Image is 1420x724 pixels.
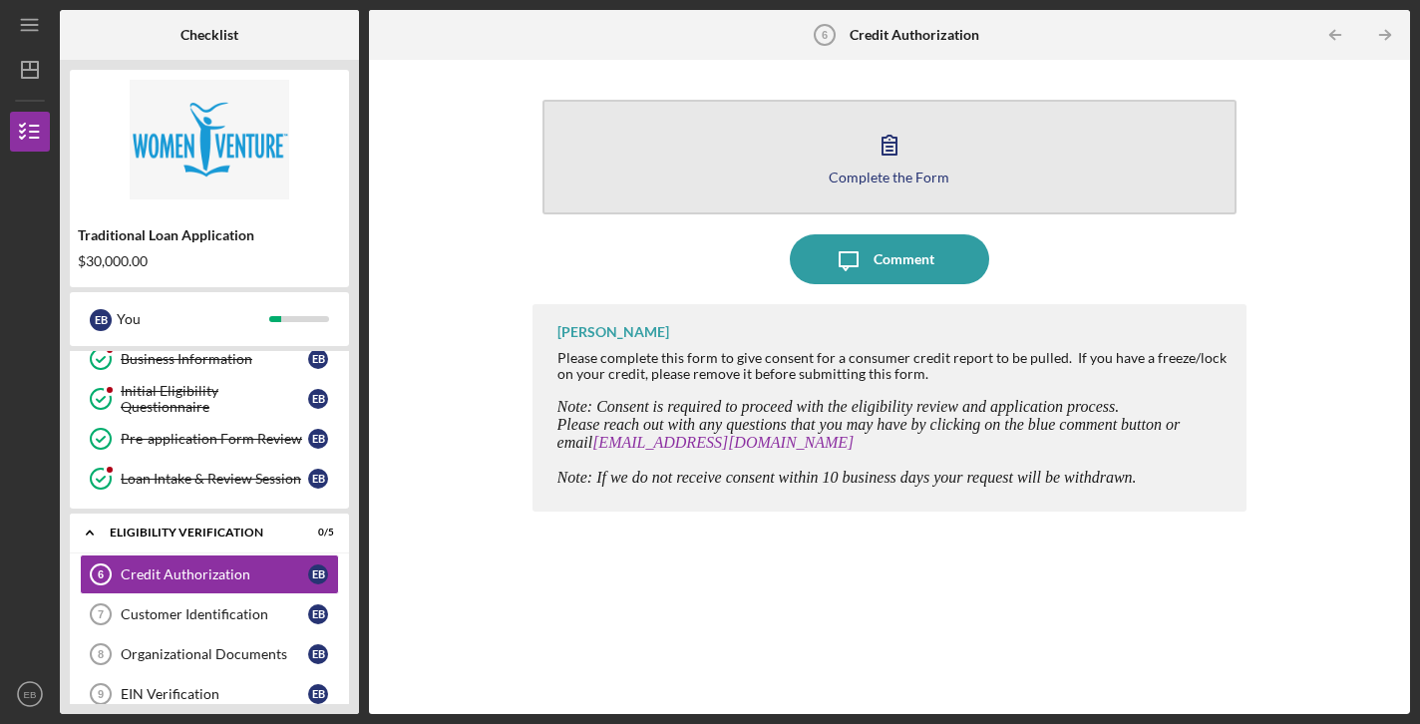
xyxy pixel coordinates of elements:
a: 9EIN VerificationEB [80,674,339,714]
div: E B [308,389,328,409]
b: Credit Authorization [850,27,979,43]
a: 8Organizational DocumentsEB [80,634,339,674]
div: E B [308,604,328,624]
div: Initial Eligibility Questionnaire [121,383,308,415]
div: E B [90,309,112,331]
div: Traditional Loan Application [78,227,341,243]
div: Please complete this form to give consent for a consumer credit report to be pulled. If you have ... [557,350,1228,382]
a: Initial Eligibility QuestionnaireEB [80,379,339,419]
div: Loan Intake & Review Session [121,471,308,487]
span: Note: Consent is required to proceed with the eligibility review and application process. [557,398,1120,415]
div: 0 / 5 [298,527,334,539]
div: Customer Identification [121,606,308,622]
a: 7Customer IdentificationEB [80,594,339,634]
span: Please reach out with any questions that you may have by clicking on the blue comment button or e... [557,416,1181,451]
div: Eligibility Verification [110,527,284,539]
div: Pre-application Form Review [121,431,308,447]
div: Organizational Documents [121,646,308,662]
tspan: 6 [98,568,104,580]
b: Checklist [180,27,238,43]
tspan: 8 [98,648,104,660]
button: EB [10,674,50,714]
text: EB [24,689,37,700]
a: Business InformationEB [80,339,339,379]
div: E B [308,429,328,449]
div: [PERSON_NAME] [557,324,669,340]
div: E B [308,644,328,664]
div: Comment [874,234,934,284]
a: Loan Intake & Review SessionEB [80,459,339,499]
div: $30,000.00 [78,253,341,269]
button: Comment [790,234,989,284]
div: E B [308,349,328,369]
button: Complete the Form [542,100,1238,214]
a: [EMAIL_ADDRESS][DOMAIN_NAME] [592,434,854,451]
div: Complete the Form [829,170,949,184]
a: 6Credit AuthorizationEB [80,554,339,594]
a: Pre-application Form ReviewEB [80,419,339,459]
div: You [117,302,269,336]
div: Credit Authorization [121,566,308,582]
tspan: 7 [98,608,104,620]
img: Product logo [70,80,349,199]
span: Note: If we do not receive consent within 10 business days your request will be withdrawn. [557,469,1137,486]
div: EIN Verification [121,686,308,702]
div: E B [308,469,328,489]
tspan: 9 [98,688,104,700]
div: Business Information [121,351,308,367]
div: E B [308,564,328,584]
tspan: 6 [822,29,828,41]
div: E B [308,684,328,704]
